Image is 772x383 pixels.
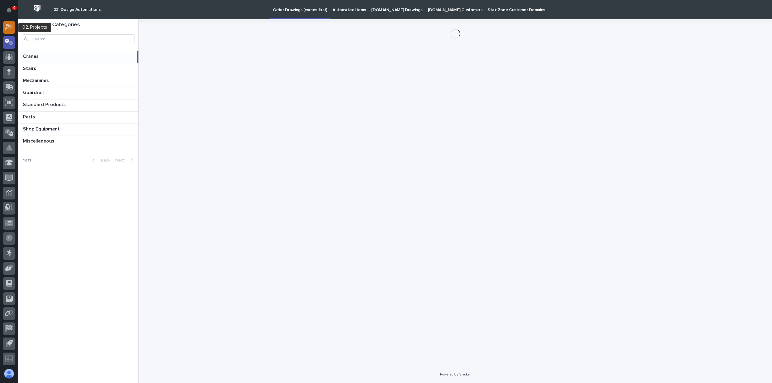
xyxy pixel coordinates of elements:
[23,113,36,120] p: Parts
[53,7,101,12] h2: 03. Design Automations
[113,158,138,163] button: Next
[3,367,15,380] button: users-avatar
[23,77,50,83] p: Mezzanines
[115,158,128,162] span: Next
[18,153,36,168] p: 1 of 1
[18,124,138,136] a: Shop EquipmentShop Equipment
[22,22,135,28] h1: Automation Categories
[18,112,138,124] a: PartsParts
[23,64,37,71] p: Stairs
[23,125,61,132] p: Shop Equipment
[18,136,138,148] a: MiscellaneousMiscellaneous
[18,51,138,63] a: CranesCranes
[32,3,43,14] img: Workspace Logo
[3,4,15,16] button: Notifications
[18,87,138,99] a: GuardrailGuardrail
[23,52,40,59] p: Cranes
[97,158,110,162] span: Back
[440,372,470,376] a: Powered By Stacker
[23,101,67,108] p: Standard Products
[22,34,135,44] input: Search
[18,63,138,75] a: StairsStairs
[87,158,113,163] button: Back
[18,99,138,111] a: Standard ProductsStandard Products
[23,89,45,96] p: Guardrail
[13,6,15,10] p: 9
[8,7,15,17] div: Notifications9
[23,137,55,144] p: Miscellaneous
[18,75,138,87] a: MezzaninesMezzanines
